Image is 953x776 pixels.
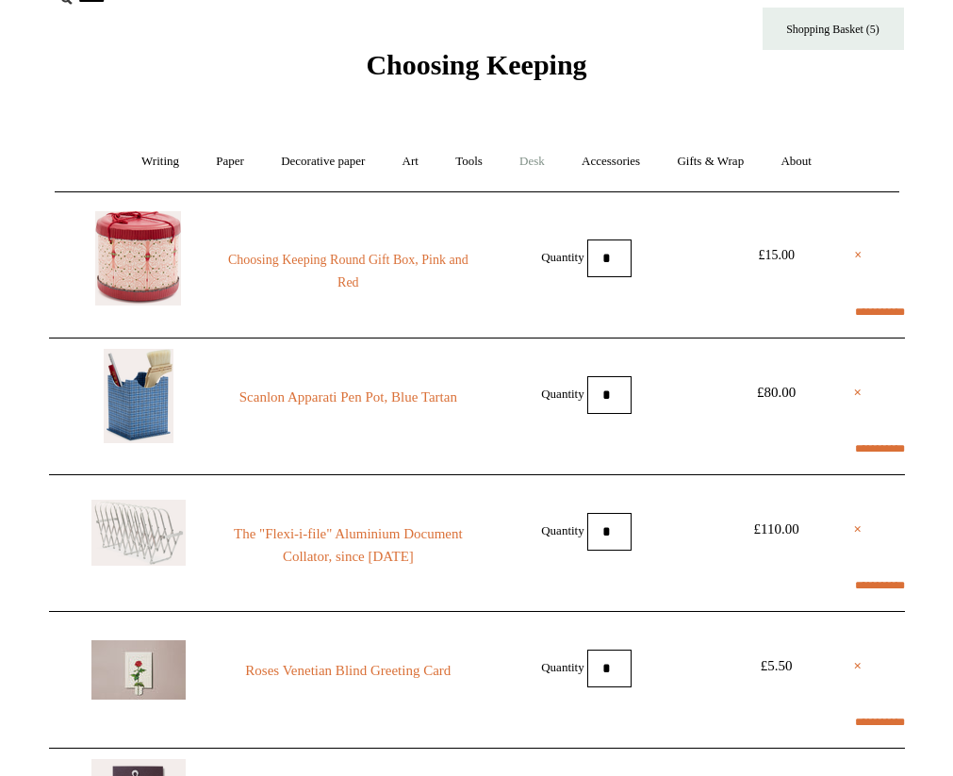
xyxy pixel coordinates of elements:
a: Writing [124,137,196,187]
a: Choosing Keeping Round Gift Box, Pink and Red [220,249,476,294]
a: The "Flexi-i-file" Aluminium Document Collator, since [DATE] [220,522,476,568]
a: Shopping Basket (5) [763,8,904,50]
label: Quantity [541,659,584,673]
a: Scanlon Apparati Pen Pot, Blue Tartan [220,386,476,408]
a: Tools [438,137,500,187]
a: Desk [502,137,562,187]
a: Gifts & Wrap [660,137,761,187]
a: Art [386,137,435,187]
div: £15.00 [734,244,819,267]
a: Roses Venetian Blind Greeting Card [220,659,476,682]
img: Roses Venetian Blind Greeting Card [91,640,186,700]
a: Choosing Keeping [366,64,586,77]
div: £5.50 [734,654,819,677]
a: Paper [199,137,261,187]
label: Quantity [541,522,584,537]
a: Decorative paper [264,137,382,187]
div: £80.00 [734,381,819,404]
div: £110.00 [734,518,819,540]
a: Accessories [565,137,657,187]
a: × [854,654,863,677]
a: About [764,137,829,187]
img: Choosing Keeping Round Gift Box, Pink and Red [95,211,181,305]
a: × [854,518,863,540]
a: × [854,381,863,404]
img: Scanlon Apparati Pen Pot, Blue Tartan [104,349,173,443]
a: × [854,244,862,267]
span: Choosing Keeping [366,49,586,80]
label: Quantity [541,386,584,400]
label: Quantity [541,249,584,263]
img: The "Flexi-i-file" Aluminium Document Collator, since 1941 [91,500,186,566]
